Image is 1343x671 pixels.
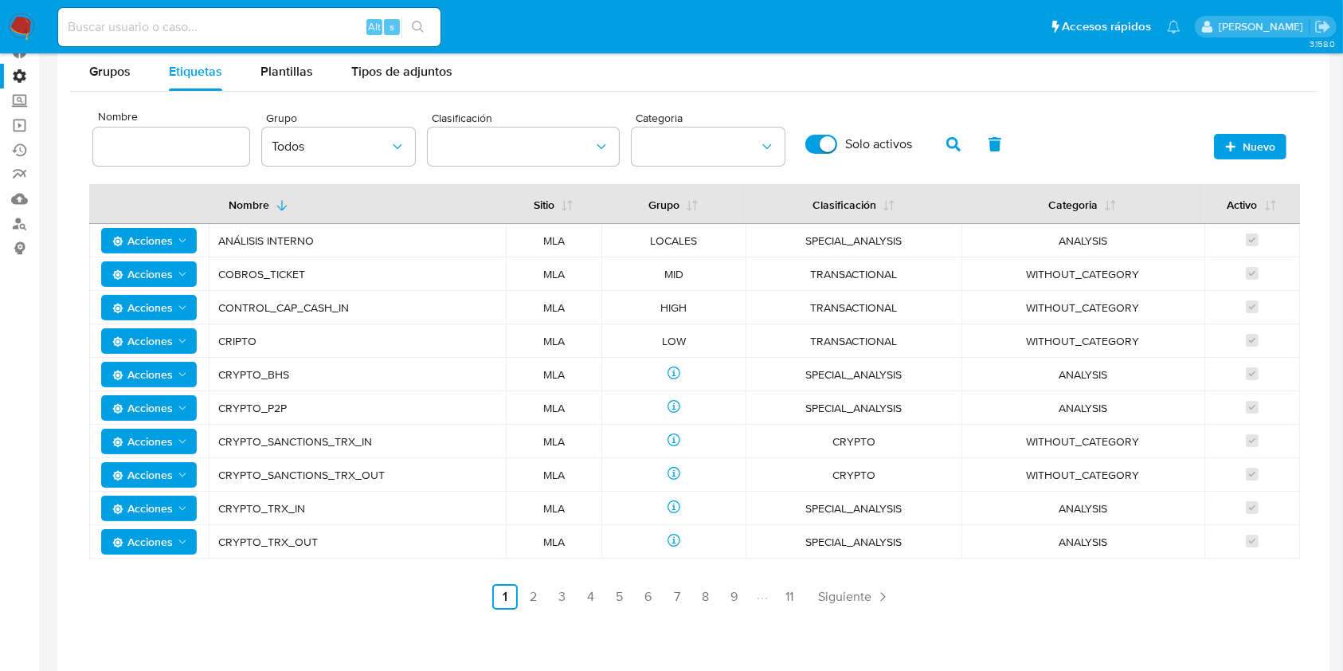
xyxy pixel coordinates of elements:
a: Salir [1314,18,1331,35]
button: search-icon [401,16,434,38]
span: Accesos rápidos [1062,18,1151,35]
input: Buscar usuario o caso... [58,17,440,37]
span: Alt [368,19,381,34]
span: 3.158.0 [1310,37,1335,50]
p: ludmila.lanatti@mercadolibre.com [1219,19,1309,34]
a: Notificaciones [1167,20,1181,33]
span: s [390,19,394,34]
